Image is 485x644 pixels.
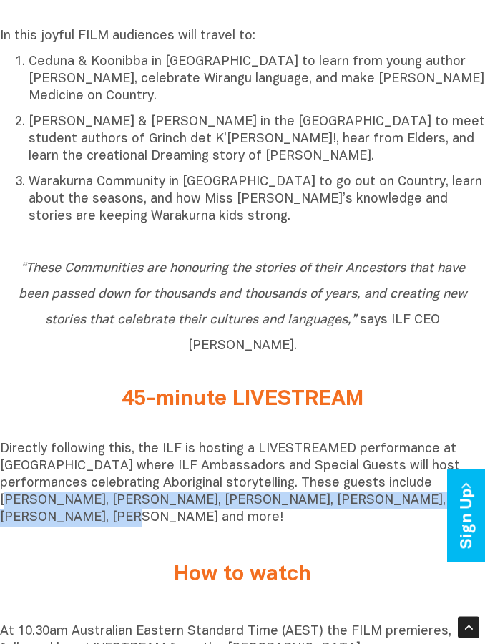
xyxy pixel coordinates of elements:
h2: How to watch [11,564,474,587]
h2: 45-minute LIVESTREAM [11,389,474,412]
p: [PERSON_NAME] & [PERSON_NAME] in the [GEOGRAPHIC_DATA] to meet student authors of Grinch det K’[P... [29,114,485,166]
p: Ceduna & Koonibba in [GEOGRAPHIC_DATA] to learn from young author [PERSON_NAME], celebrate Wirang... [29,54,485,106]
i: “These Communities are honouring the stories of their Ancestors that have been passed down for th... [19,263,467,327]
div: Scroll Back to Top [458,617,479,638]
p: Warakurna Community in [GEOGRAPHIC_DATA] to go out on Country, learn about the seasons, and how M... [29,175,485,226]
span: says ILF CEO [PERSON_NAME]. [19,263,467,353]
